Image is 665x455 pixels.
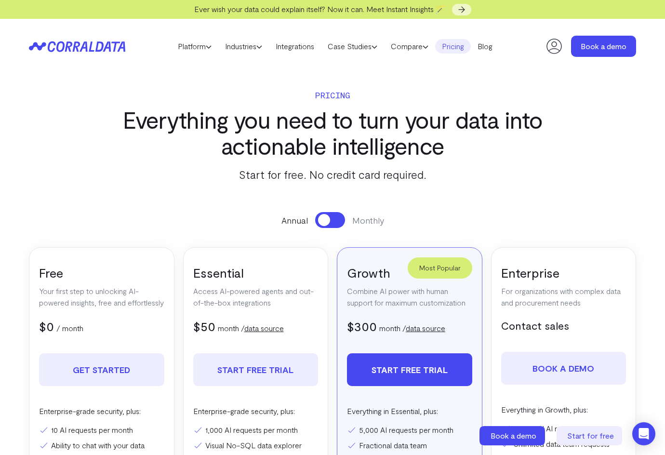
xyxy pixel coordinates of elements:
[567,431,614,440] span: Start for free
[501,404,626,415] p: Everything in Growth, plus:
[193,265,319,281] h3: Essential
[479,426,547,445] a: Book a demo
[39,405,164,417] p: Enterprise-grade security, plus:
[39,424,164,436] li: 10 AI requests per month
[171,39,218,54] a: Platform
[406,323,445,333] a: data source
[194,4,445,13] span: Ever wish your data could explain itself? Now it can. Meet Instant Insights 🪄
[471,39,499,54] a: Blog
[108,107,557,159] h3: Everything you need to turn your data into actionable intelligence
[39,440,164,451] li: Ability to chat with your data
[347,265,472,281] h3: Growth
[281,214,308,227] span: Annual
[108,88,557,102] p: Pricing
[347,319,377,334] span: $300
[321,39,384,54] a: Case Studies
[347,405,472,417] p: Everything in Essential, plus:
[501,318,626,333] h5: Contact sales
[193,405,319,417] p: Enterprise-grade security, plus:
[269,39,321,54] a: Integrations
[352,214,384,227] span: Monthly
[39,353,164,386] a: Get Started
[347,440,472,451] li: Fractional data team
[347,424,472,436] li: 5,000 AI requests per month
[501,285,626,308] p: For organizations with complex data and procurement needs
[557,426,624,445] a: Start for free
[571,36,636,57] a: Book a demo
[384,39,435,54] a: Compare
[379,322,445,334] p: month /
[193,424,319,436] li: 1,000 AI requests per month
[435,39,471,54] a: Pricing
[491,431,536,440] span: Book a demo
[632,422,655,445] div: Open Intercom Messenger
[501,352,626,385] a: Book a demo
[39,285,164,308] p: Your first step to unlocking AI-powered insights, free and effortlessly
[39,265,164,281] h3: Free
[56,322,83,334] p: / month
[218,39,269,54] a: Industries
[408,257,472,279] div: Most Popular
[347,285,472,308] p: Combine AI power with human support for maximum customization
[244,323,284,333] a: data source
[193,353,319,386] a: Start free trial
[193,319,215,334] span: $50
[108,166,557,183] p: Start for free. No credit card required.
[193,285,319,308] p: Access AI-powered agents and out-of-the-box integrations
[218,322,284,334] p: month /
[39,319,54,334] span: $0
[501,423,626,434] li: Unlimited AI requests
[501,265,626,281] h3: Enterprise
[347,353,472,386] a: Start free trial
[193,440,319,451] li: Visual No-SQL data explorer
